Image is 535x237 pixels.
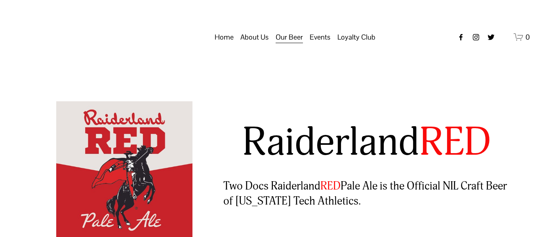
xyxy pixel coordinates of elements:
a: Home [215,30,234,45]
span: Loyalty Club [337,30,375,44]
a: twitter-unauth [487,33,495,41]
a: folder dropdown [337,30,375,45]
h4: Two Docs Raiderland Pale Ale is the Official NIL Craft Beer of [US_STATE] Tech Athletics. [223,179,510,209]
span: RED [419,118,491,167]
a: folder dropdown [276,30,303,45]
span: Our Beer [276,30,303,44]
h1: Raiderland [223,121,510,165]
span: RED [320,179,341,193]
a: instagram-unauth [472,33,480,41]
a: 0 items in cart [514,32,530,42]
a: folder dropdown [310,30,330,45]
a: folder dropdown [240,30,268,45]
span: Events [310,30,330,44]
a: Facebook [457,33,465,41]
img: Two Docs Brewing Co. [6,13,94,61]
span: 0 [525,32,530,42]
span: About Us [240,30,268,44]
